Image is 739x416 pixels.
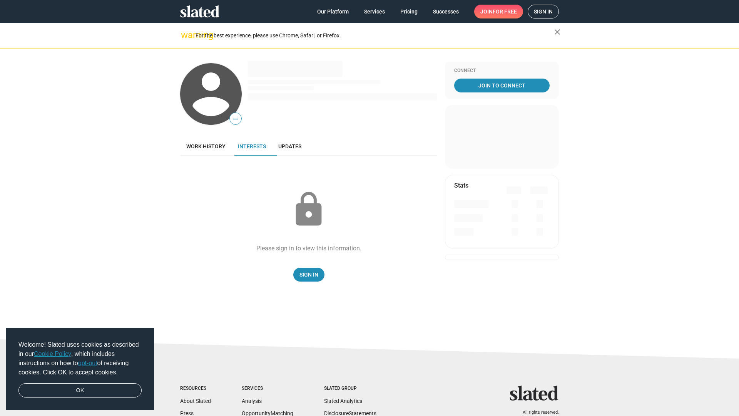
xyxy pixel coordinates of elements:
a: Slated Analytics [324,398,362,404]
mat-card-title: Stats [454,181,468,190]
span: Services [364,5,385,18]
a: Work history [180,137,232,156]
div: For the best experience, please use Chrome, Safari, or Firefox. [196,30,554,41]
div: cookieconsent [6,328,154,410]
a: dismiss cookie message [18,383,142,398]
mat-icon: warning [181,30,190,40]
span: for free [493,5,517,18]
div: Resources [180,386,211,392]
a: Cookie Policy [34,351,71,357]
span: Welcome! Slated uses cookies as described in our , which includes instructions on how to of recei... [18,340,142,377]
span: Our Platform [317,5,349,18]
span: — [230,114,241,124]
a: Joinfor free [474,5,523,18]
a: Pricing [394,5,424,18]
div: Services [242,386,293,392]
span: Sign in [534,5,553,18]
a: Our Platform [311,5,355,18]
div: Please sign in to view this information. [256,244,361,252]
div: Connect [454,68,550,74]
a: Join To Connect [454,79,550,92]
mat-icon: close [553,27,562,37]
div: Slated Group [324,386,376,392]
span: Join To Connect [456,79,548,92]
a: Services [358,5,391,18]
span: Join [480,5,517,18]
span: Work history [186,143,226,149]
a: Updates [272,137,308,156]
span: Sign In [299,268,318,282]
mat-icon: lock [289,190,328,229]
span: Successes [433,5,459,18]
a: Sign In [293,268,324,282]
a: About Slated [180,398,211,404]
a: opt-out [78,360,97,366]
a: Analysis [242,398,262,404]
span: Interests [238,143,266,149]
span: Pricing [400,5,418,18]
a: Sign in [528,5,559,18]
a: Successes [427,5,465,18]
span: Updates [278,143,301,149]
a: Interests [232,137,272,156]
